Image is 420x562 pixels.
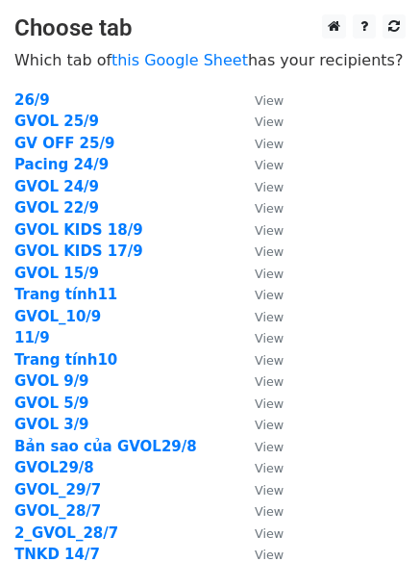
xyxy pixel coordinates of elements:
[14,199,99,217] a: GVOL 22/9
[255,526,284,541] small: View
[255,223,284,238] small: View
[235,178,284,195] a: View
[255,483,284,498] small: View
[14,372,89,390] a: GVOL 9/9
[14,351,117,369] a: Trang tính10
[235,243,284,260] a: View
[14,286,117,303] a: Trang tính11
[235,135,284,152] a: View
[255,310,284,324] small: View
[14,243,143,260] a: GVOL KIDS 17/9
[235,199,284,217] a: View
[14,91,50,109] a: 26/9
[235,459,284,476] a: View
[255,267,284,281] small: View
[14,50,406,70] p: Which tab of has your recipients?
[255,93,284,108] small: View
[235,502,284,520] a: View
[235,265,284,282] a: View
[255,396,284,411] small: View
[14,459,94,476] a: GVOL29/8
[255,137,284,151] small: View
[255,548,284,562] small: View
[14,113,99,130] a: GVOL 25/9
[255,115,284,129] small: View
[255,244,284,259] small: View
[255,461,284,475] small: View
[14,438,197,455] a: Bản sao của GVOL29/8
[14,156,109,173] a: Pacing 24/9
[235,221,284,239] a: View
[235,438,284,455] a: View
[235,286,284,303] a: View
[14,481,101,498] a: GVOL_29/7
[14,416,89,433] a: GVOL 3/9
[235,156,284,173] a: View
[255,374,284,389] small: View
[235,524,284,542] a: View
[255,201,284,216] small: View
[14,221,143,239] a: GVOL KIDS 18/9
[235,416,284,433] a: View
[14,502,101,520] a: GVOL_28/7
[14,329,50,346] a: 11/9
[255,288,284,302] small: View
[14,308,101,325] a: GVOL_10/9
[111,51,248,69] a: this Google Sheet
[14,265,99,282] a: GVOL 15/9
[235,91,284,109] a: View
[255,440,284,454] small: View
[255,180,284,194] small: View
[14,395,89,412] a: GVOL 5/9
[14,135,114,152] a: GV OFF 25/9
[235,308,284,325] a: View
[255,353,284,368] small: View
[235,113,284,130] a: View
[235,481,284,498] a: View
[235,351,284,369] a: View
[14,178,99,195] a: GVOL 24/9
[255,418,284,432] small: View
[255,158,284,172] small: View
[14,524,118,542] a: 2_GVOL_28/7
[235,372,284,390] a: View
[14,14,406,42] h3: Choose tab
[255,504,284,519] small: View
[255,331,284,345] small: View
[235,395,284,412] a: View
[235,329,284,346] a: View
